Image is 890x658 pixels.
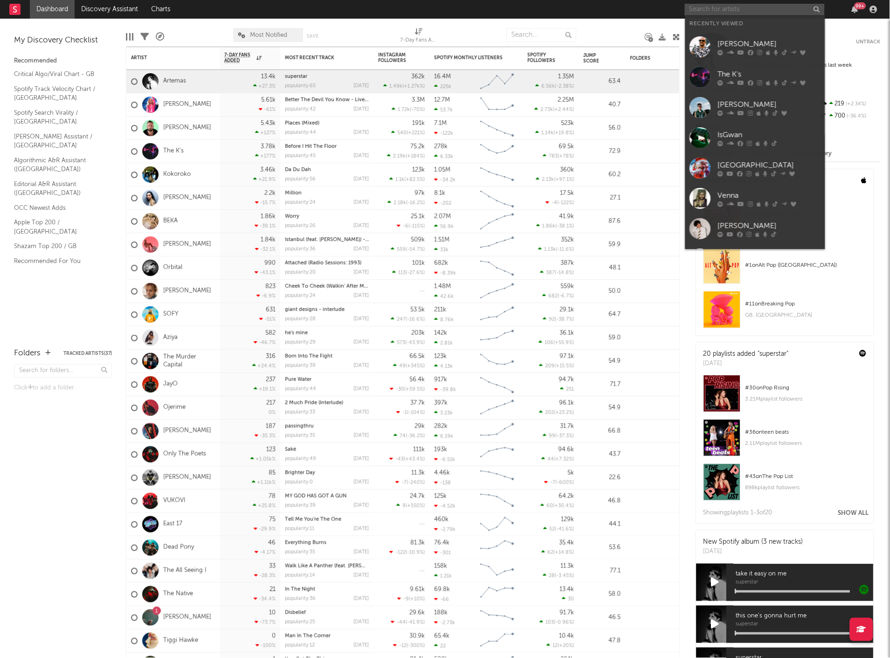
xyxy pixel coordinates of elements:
button: Show All [838,511,869,517]
a: Only The Poets [163,450,206,458]
div: [DATE] [354,247,369,252]
div: 1.51M [434,237,450,243]
div: [PERSON_NAME] [718,99,820,110]
div: -34.2k [434,177,456,183]
div: 278k [434,144,448,150]
a: Worry [285,214,299,219]
span: 2.73k [541,107,553,112]
span: +221 % [408,131,424,136]
div: 191k [412,120,425,126]
a: Tell Me You're The One [285,517,341,522]
a: #11onBreaking PopGB, [GEOGRAPHIC_DATA] [696,291,874,335]
a: [PERSON_NAME] [163,287,211,295]
a: OCC Newest Adds [14,203,103,213]
div: [DATE] [354,153,369,159]
a: [PERSON_NAME] [685,214,825,244]
div: # 30 on Pop Rising [745,382,867,394]
div: -32.1 % [255,246,276,252]
div: 2.07M [434,214,451,220]
div: 352k [561,237,574,243]
div: 3.78k [261,144,276,150]
div: Spotify Monthly Listeners [434,55,504,61]
a: Places (Mixed) [285,121,320,126]
a: Spotify Search Virality / [GEOGRAPHIC_DATA] [14,108,103,127]
div: 17.5k [560,190,574,196]
a: superstar [285,74,307,79]
a: Dead Pony [163,544,194,552]
a: Recommended For You [14,256,103,266]
div: Artist [131,55,201,61]
div: 3.21M playlist followers [745,394,867,405]
span: 1.14k [542,131,554,136]
div: popularity: 26 [285,223,316,229]
div: 559k [561,284,574,290]
a: BEKA [163,217,178,225]
a: [PERSON_NAME] [163,427,211,435]
div: 48.1 [584,263,621,274]
div: 225k [434,83,452,90]
div: ( ) [536,176,574,182]
div: 211k [434,307,446,313]
input: Search... [507,28,577,42]
a: Pure Water [285,377,312,382]
div: 56.0 [584,123,621,134]
a: Spotify Track Velocity Chart / [GEOGRAPHIC_DATA] [14,84,103,103]
a: he's mine [285,331,308,336]
div: ( ) [536,223,574,229]
div: ( ) [391,130,425,136]
div: 700 [819,110,881,122]
div: 523k [561,120,574,126]
div: Click to add a folder. [14,382,112,394]
div: # 43 on The Pop List [745,471,867,482]
div: 50.0 [584,286,621,297]
span: 682 [549,294,558,299]
a: The Murder Capital [163,353,215,369]
a: [GEOGRAPHIC_DATA] [685,153,825,183]
a: Attached (Radio Sessions: 1993) [285,261,362,266]
div: 362k [411,74,425,80]
span: 2.13k [542,177,554,182]
div: 3.46k [260,167,276,173]
span: 1.86k [542,224,556,229]
a: Bakar [685,244,825,274]
a: In The Night [285,587,315,592]
div: 33k [434,247,449,253]
div: [DATE] [354,270,369,275]
div: 631 [266,307,276,313]
div: popularity: 65 [285,83,316,89]
div: 1.48M [434,284,451,290]
div: ( ) [535,130,574,136]
button: 99+ [852,6,858,13]
div: -39.1 % [255,223,276,229]
div: [GEOGRAPHIC_DATA] [718,159,820,171]
div: 16.4M [434,74,451,80]
div: 3.3M [412,97,425,103]
a: giant designs - interlude [285,307,345,312]
a: [PERSON_NAME] [685,32,825,62]
div: 219 [819,98,881,110]
div: 60.2 [584,169,621,180]
div: 682k [434,260,448,266]
div: [DATE] [354,200,369,205]
div: Worry [285,214,369,219]
div: 64.7 [584,309,621,320]
div: -43.1 % [255,270,276,276]
span: 559 [397,247,406,252]
div: 898k playlist followers [745,482,867,493]
a: [PERSON_NAME] [163,614,211,622]
div: [DATE] [354,317,369,322]
div: popularity: 20 [285,270,316,275]
div: 1.35M [558,74,574,80]
span: +19.8 % [555,131,573,136]
span: 113 [398,270,406,276]
svg: Chart title [476,280,518,303]
a: Shazam Top 200 / GB [14,241,103,251]
div: popularity: 36 [285,247,316,252]
div: +27.3 % [253,83,276,89]
div: Better The Devil You Know - Live From The Tension Tour [285,97,369,103]
div: 5.43k [261,120,276,126]
div: ( ) [387,153,425,159]
div: -61 % [259,106,276,112]
div: 1.84k [261,237,276,243]
div: IsGwan [718,129,820,140]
